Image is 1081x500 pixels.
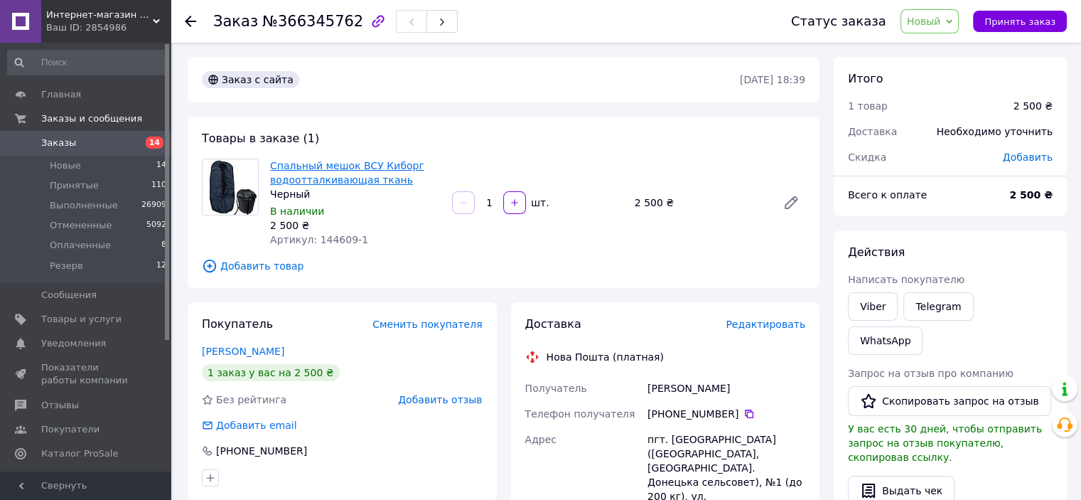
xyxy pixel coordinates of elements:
[270,234,368,245] span: Артикул: 144609-1
[202,258,805,274] span: Добавить товар
[146,137,163,149] span: 14
[848,386,1051,416] button: Скопировать запрос на отзыв
[215,444,308,458] div: [PHONE_NUMBER]
[141,199,166,212] span: 26909
[848,189,927,201] span: Всего к оплате
[398,394,482,405] span: Добавить отзыв
[202,317,273,331] span: Покупатель
[46,21,171,34] div: Ваш ID: 2854986
[262,13,363,30] span: №366345762
[202,132,319,145] span: Товары в заказе (1)
[525,434,556,445] span: Адрес
[216,394,286,405] span: Без рейтинга
[161,239,166,252] span: 8
[41,447,118,460] span: Каталог ProSale
[848,151,886,163] span: Скидка
[543,350,667,364] div: Нова Пошта (платная)
[41,88,81,101] span: Главная
[525,408,635,420] span: Телефон получателя
[46,9,153,21] span: Интернет-магазин "РыбаКит"
[185,14,196,28] div: Вернуться назад
[200,418,299,432] div: Добавить email
[973,11,1067,32] button: Принять заказ
[50,219,112,232] span: Отмененные
[903,292,973,321] a: Telegram
[50,239,111,252] span: Оплаченные
[525,317,581,331] span: Доставка
[984,16,1055,27] span: Принять заказ
[41,313,122,326] span: Товары и услуги
[740,74,805,85] time: [DATE] 18:39
[848,326,923,355] a: WhatsApp
[7,50,168,75] input: Поиск
[270,160,424,186] a: Спальный мешок ВСУ Киборг водоотталкивающая ткань
[41,289,97,302] span: Сообщения
[848,100,888,112] span: 1 товар
[202,364,340,381] div: 1 заказ у вас на 2 500 ₴
[777,188,805,217] a: Редактировать
[848,72,883,85] span: Итого
[50,260,83,272] span: Резерв
[151,179,166,192] span: 110
[848,126,897,137] span: Доставка
[848,368,1013,379] span: Запрос на отзыв про компанию
[1009,189,1053,201] b: 2 500 ₴
[527,196,550,210] div: шт.
[647,407,805,421] div: [PHONE_NUMBER]
[146,219,166,232] span: 5092
[202,346,284,357] a: [PERSON_NAME]
[848,245,905,259] span: Действия
[525,383,587,394] span: Получатель
[907,16,941,27] span: Новый
[372,319,482,330] span: Сменить покупателя
[629,193,771,213] div: 2 500 ₴
[203,159,258,215] img: Спальный мешок ВСУ Киборг водоотталкивающая ткань
[791,14,886,28] div: Статус заказа
[41,137,76,149] span: Заказы
[156,159,166,172] span: 14
[50,199,118,212] span: Выполненные
[202,71,299,88] div: Заказ с сайта
[50,159,81,172] span: Новые
[848,292,898,321] a: Viber
[928,116,1061,147] div: Необходимо уточнить
[156,260,166,272] span: 12
[848,423,1042,463] span: У вас есть 30 дней, чтобы отправить запрос на отзыв покупателю, скопировав ссылку.
[1003,151,1053,163] span: Добавить
[215,418,299,432] div: Добавить email
[848,274,964,285] span: Написать покупателю
[1013,99,1053,113] div: 2 500 ₴
[270,206,324,217] span: В наличии
[213,13,258,30] span: Заказ
[50,179,99,192] span: Принятые
[726,319,805,330] span: Редактировать
[41,361,131,387] span: Показатели работы компании
[41,399,79,412] span: Отзывы
[645,376,808,401] div: [PERSON_NAME]
[41,337,106,350] span: Уведомления
[41,423,100,436] span: Покупатели
[41,112,142,125] span: Заказы и сообщения
[270,187,441,201] div: Черный
[270,218,441,233] div: 2 500 ₴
